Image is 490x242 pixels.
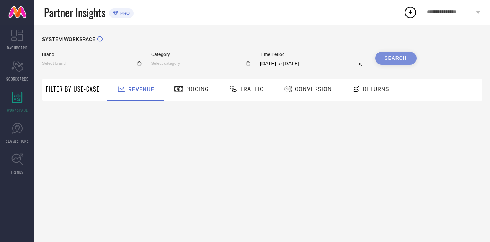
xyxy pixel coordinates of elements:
span: Returns [363,86,389,92]
span: Conversion [295,86,332,92]
span: Brand [42,52,142,57]
span: WORKSPACE [7,107,28,113]
span: SUGGESTIONS [6,138,29,144]
span: DASHBOARD [7,45,28,51]
input: Select time period [260,59,366,68]
span: TRENDS [11,169,24,175]
span: Filter By Use-Case [46,84,100,94]
span: Partner Insights [44,5,105,20]
span: Category [151,52,251,57]
span: SYSTEM WORKSPACE [42,36,95,42]
input: Select brand [42,59,142,67]
div: Open download list [403,5,417,19]
span: Pricing [185,86,209,92]
span: Time Period [260,52,366,57]
span: Traffic [240,86,264,92]
span: Revenue [128,86,154,92]
span: PRO [118,10,130,16]
span: SCORECARDS [6,76,29,82]
input: Select category [151,59,251,67]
